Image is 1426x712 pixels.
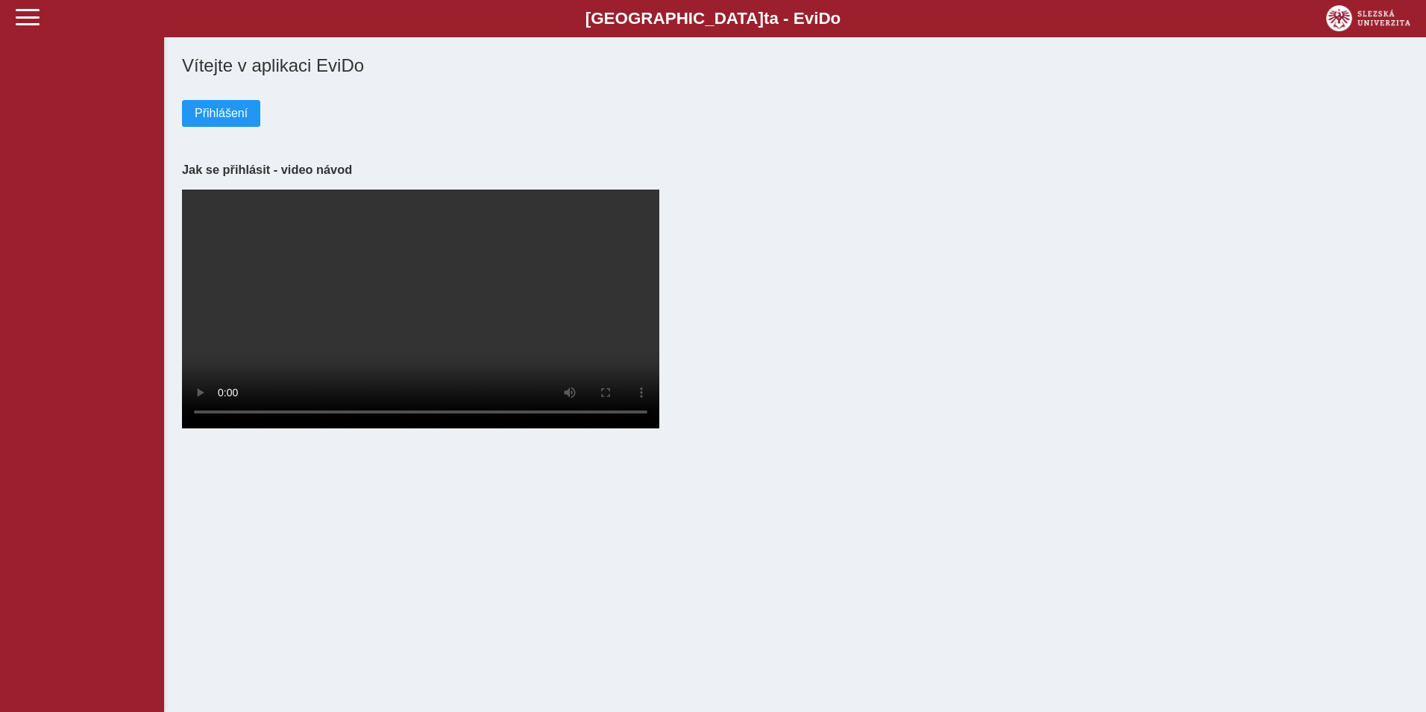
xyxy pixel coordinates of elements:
span: t [764,9,769,28]
button: Přihlášení [182,100,260,127]
video: Your browser does not support the video tag. [182,190,659,428]
img: logo_web_su.png [1326,5,1410,31]
span: D [818,9,830,28]
span: o [831,9,841,28]
h1: Vítejte v aplikaci EviDo [182,55,1408,76]
span: Přihlášení [195,107,248,120]
h3: Jak se přihlásit - video návod [182,163,1408,177]
b: [GEOGRAPHIC_DATA] a - Evi [45,9,1381,28]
